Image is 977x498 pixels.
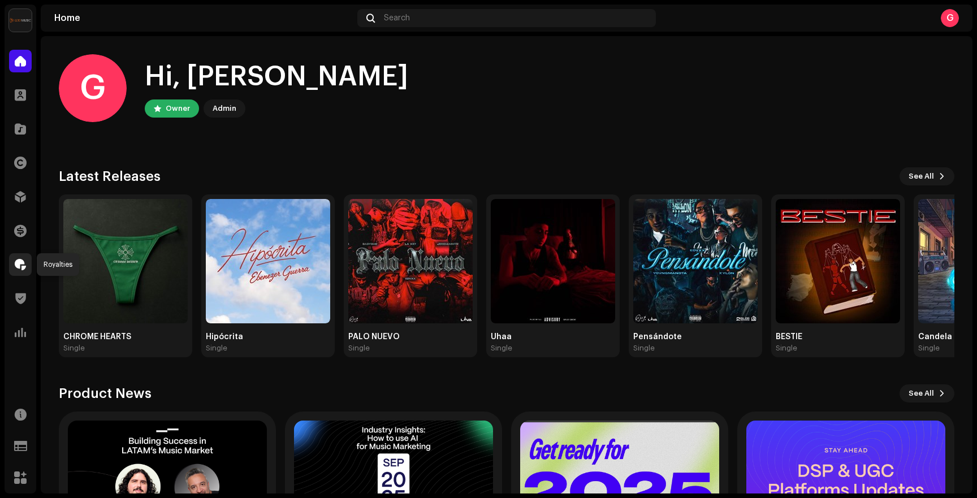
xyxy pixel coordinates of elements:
img: 3e8c2abb-7f76-4801-ad0c-a497c69f3533 [348,199,473,323]
img: 0da729f0-0c41-4ec6-8606-f656095e9238 [63,199,188,323]
span: Search [384,14,410,23]
div: Home [54,14,353,23]
div: G [59,54,127,122]
div: Uhaa [491,332,615,341]
div: Single [206,344,227,353]
img: 0c83fa6b-fe7a-4d9f-997f-5ab2fec308a3 [9,9,32,32]
img: 711141d0-d2f7-4e9d-88f9-4bf419a6d806 [633,199,758,323]
h3: Product News [59,384,152,402]
span: See All [909,382,934,405]
div: Single [63,344,85,353]
div: Pensándote [633,332,758,341]
img: 51034468-47ed-4de4-81b8-695bff71787a [206,199,330,323]
div: BESTIE [776,332,900,341]
div: Hi, [PERSON_NAME] [145,59,408,95]
div: Owner [166,102,190,115]
div: Single [633,344,655,353]
button: See All [900,384,954,402]
img: 8fbfcb94-4c3d-4405-b6a9-ffc2d726e539 [491,199,615,323]
div: PALO NUEVO [348,332,473,341]
div: Single [491,344,512,353]
div: Single [348,344,370,353]
div: CHROME HEARTS [63,332,188,341]
div: Single [776,344,797,353]
img: 90980b74-b962-4359-8d18-6a08f8c2aef1 [776,199,900,323]
div: Hipócrita [206,332,330,341]
button: See All [900,167,954,185]
div: Single [918,344,940,353]
div: Admin [213,102,236,115]
div: G [941,9,959,27]
span: See All [909,165,934,188]
h3: Latest Releases [59,167,161,185]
